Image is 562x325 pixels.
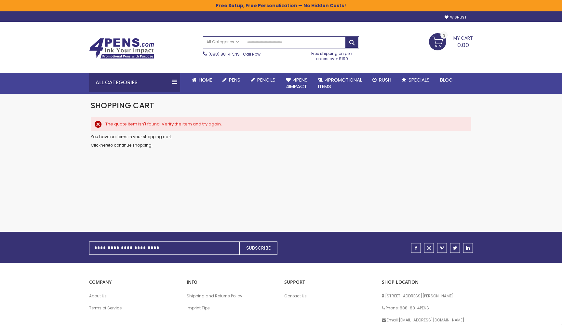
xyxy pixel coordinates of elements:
a: facebook [411,243,421,253]
a: Pencils [246,73,281,87]
a: Rush [367,73,396,87]
a: Contact Us [284,293,375,299]
button: Subscribe [239,241,277,255]
a: 4Pens4impact [281,73,313,94]
span: instagram [427,246,431,250]
a: instagram [424,243,434,253]
span: 4Pens 4impact [286,76,308,90]
a: pinterest [437,243,447,253]
span: twitter [453,246,457,250]
a: Blog [435,73,458,87]
div: Free shipping on pen orders over $199 [305,48,359,61]
a: About Us [89,293,180,299]
p: COMPANY [89,279,180,285]
a: here [100,142,109,148]
span: facebook [415,246,417,250]
a: Imprint Tips [187,305,278,311]
p: SHOP LOCATION [382,279,473,285]
span: 0.00 [457,41,469,49]
a: twitter [450,243,460,253]
a: All Categories [203,37,242,47]
span: 0 [443,33,445,39]
span: pinterest [440,246,444,250]
a: (888) 88-4PENS [208,51,240,57]
a: Shipping and Returns Policy [187,293,278,299]
li: [STREET_ADDRESS][PERSON_NAME] [382,290,473,302]
a: linkedin [463,243,473,253]
li: Phone: 888-88-4PENS [382,302,473,314]
a: Specials [396,73,435,87]
div: All Categories [89,73,180,92]
p: Click to continue shopping. [91,143,471,148]
a: Terms of Service [89,305,180,311]
a: Wishlist [445,15,466,20]
img: 4Pens Custom Pens and Promotional Products [89,38,154,59]
span: Subscribe [246,245,271,251]
span: Blog [440,76,453,83]
span: Home [199,76,212,83]
span: linkedin [466,246,470,250]
a: 0.00 0 [429,33,473,49]
p: You have no items in your shopping cart. [91,134,471,139]
span: Pens [229,76,240,83]
span: Rush [379,76,391,83]
span: All Categories [207,39,239,45]
span: Shopping Cart [91,100,154,111]
a: 4PROMOTIONALITEMS [313,73,367,94]
span: Pencils [257,76,275,83]
a: Home [187,73,217,87]
span: Specials [408,76,430,83]
a: Pens [217,73,246,87]
p: Support [284,279,375,285]
div: The quote item isn't found. Verify the item and try again. [105,121,465,127]
span: 4PROMOTIONAL ITEMS [318,76,362,90]
p: INFO [187,279,278,285]
span: - Call Now! [208,51,261,57]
